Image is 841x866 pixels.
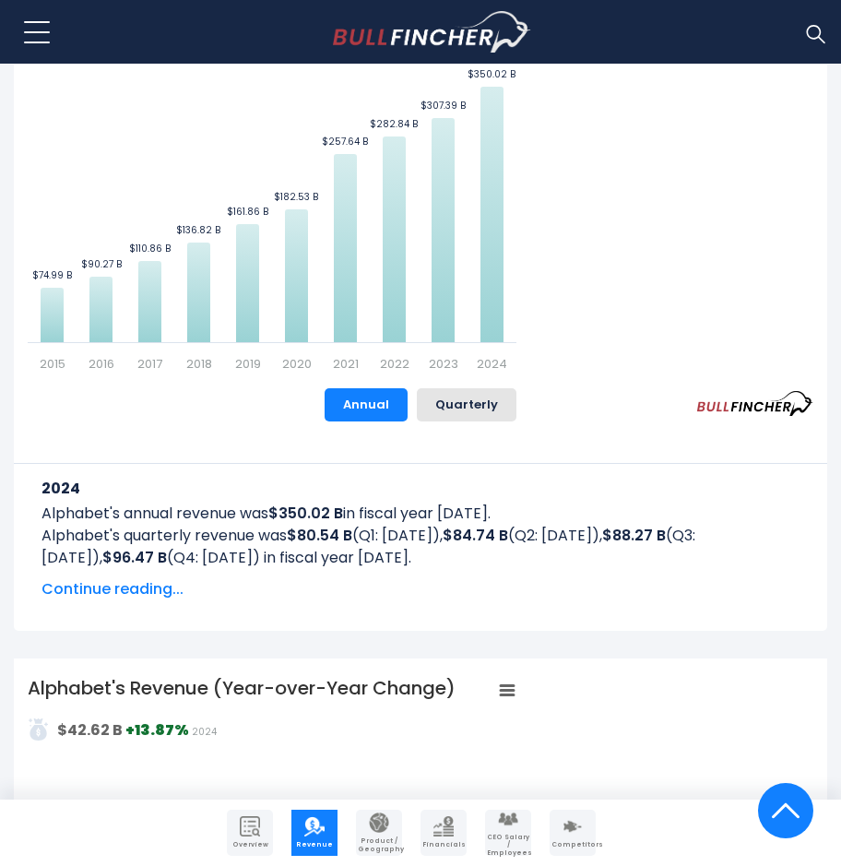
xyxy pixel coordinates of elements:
[333,11,531,53] img: bullfincher logo
[186,355,212,373] text: 2018
[380,355,409,373] text: 2022
[420,99,466,113] text: $307.39 B
[468,67,515,81] text: $350.02 B
[333,11,531,53] a: Go to homepage
[291,810,338,856] a: Company Revenue
[551,841,594,848] span: Competitors
[487,834,529,857] span: CEO Salary / Employees
[333,355,359,373] text: 2021
[417,388,516,421] button: Quarterly
[268,503,343,524] b: $350.02 B
[227,810,273,856] a: Company Overview
[274,190,318,204] text: $182.53 B
[40,355,65,373] text: 2015
[550,810,596,856] a: Company Competitors
[227,205,268,219] text: $161.86 B
[57,719,123,741] strong: $42.62 B
[420,810,467,856] a: Company Financials
[429,355,458,373] text: 2023
[358,837,400,853] span: Product / Geography
[28,675,456,701] tspan: Alphabet's Revenue (Year-over-Year Change)
[41,503,800,525] p: Alphabet's annual revenue was in fiscal year [DATE].
[32,268,72,282] text: $74.99 B
[41,525,800,569] p: Alphabet's quarterly revenue was (Q1: [DATE]), (Q2: [DATE]), (Q3: [DATE]), (Q4: [DATE]) in fiscal...
[125,719,189,741] strong: +13.87%
[293,841,336,848] span: Revenue
[322,135,368,148] text: $257.64 B
[41,477,800,500] h3: 2024
[356,810,402,856] a: Company Product/Geography
[176,223,220,237] text: $136.82 B
[192,725,217,739] span: 2024
[477,355,507,373] text: 2024
[602,525,666,546] b: $88.27 B
[282,355,312,373] text: 2020
[370,117,418,131] text: $282.84 B
[102,547,167,568] b: $96.47 B
[422,841,465,848] span: Financials
[137,355,162,373] text: 2017
[325,388,408,421] button: Annual
[485,810,531,856] a: Company Employees
[89,355,114,373] text: 2016
[81,257,122,271] text: $90.27 B
[229,841,271,848] span: Overview
[41,578,800,600] span: Continue reading...
[28,718,50,741] img: addasd
[129,242,171,255] text: $110.86 B
[235,355,261,373] text: 2019
[443,525,508,546] b: $84.74 B
[287,525,352,546] b: $80.54 B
